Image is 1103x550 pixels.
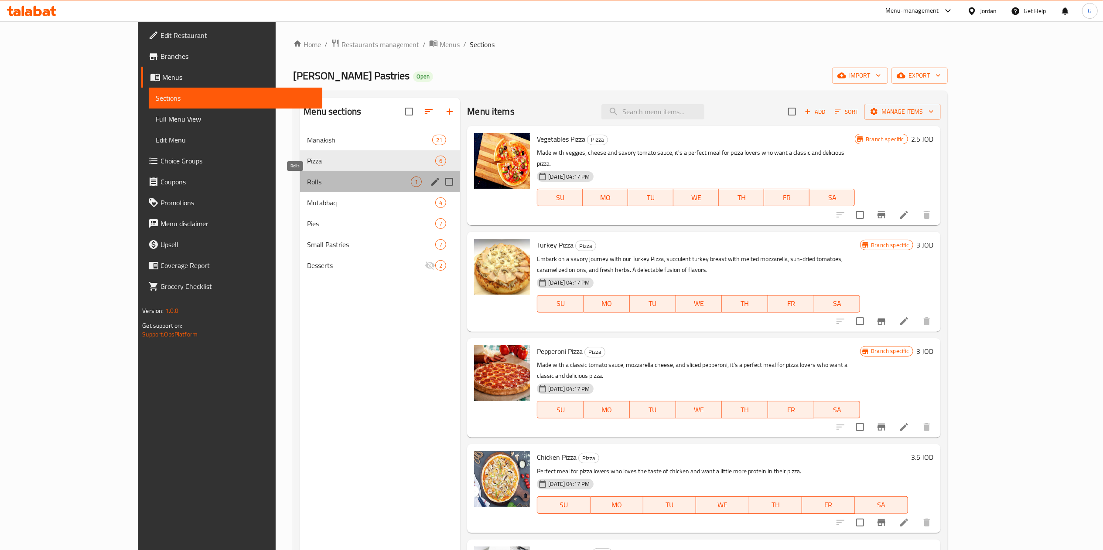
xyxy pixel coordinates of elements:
button: delete [916,512,937,533]
button: TU [628,189,673,206]
span: Full Menu View [156,114,315,124]
span: Rolls [307,177,411,187]
span: [DATE] 04:17 PM [545,385,593,393]
button: TU [630,401,676,418]
span: Pizza [576,241,596,251]
svg: Inactive section [425,260,435,271]
span: Version: [142,305,164,316]
span: Manakish [307,135,432,145]
span: Branch specific [867,347,912,355]
p: Made with a classic tomato sauce, mozzarella cheese, and sliced pepperoni, it's a perfect meal fo... [537,360,860,381]
span: 6 [436,157,446,165]
button: TU [643,496,696,514]
li: / [463,39,466,50]
span: Coupons [160,177,315,187]
div: items [435,197,446,208]
button: TH [749,496,802,514]
span: Upsell [160,239,315,250]
li: / [324,39,328,50]
span: Open [413,73,433,80]
div: Pizza [578,453,599,463]
span: 1.0.0 [165,305,179,316]
a: Coverage Report [141,255,322,276]
div: Desserts2 [300,255,460,276]
span: TH [725,404,765,416]
span: 21 [433,136,446,144]
a: Menu disclaimer [141,213,322,234]
a: Support.OpsPlatform [142,329,198,340]
button: delete [916,204,937,225]
div: items [411,177,422,187]
button: SA [809,189,855,206]
nav: breadcrumb [293,39,947,50]
span: Branches [160,51,315,61]
span: Add [803,107,827,117]
a: Coupons [141,171,322,192]
div: Pizza [584,347,605,357]
span: Sections [156,93,315,103]
span: 7 [436,241,446,249]
button: Branch-specific-item [871,512,892,533]
div: Rolls1edit [300,171,460,192]
span: SU [541,191,579,204]
div: Open [413,71,433,82]
button: edit [429,175,442,188]
span: Pies [307,218,435,229]
a: Upsell [141,234,322,255]
div: items [435,218,446,229]
span: Branch specific [862,135,907,143]
button: WE [676,401,722,418]
span: FR [772,297,811,310]
p: Perfect meal for pizza lovers who loves the taste of chicken and want a little more protein in th... [537,466,908,477]
h2: Menu sections [304,105,361,118]
button: SA [855,496,908,514]
span: Pepperoni Pizza [537,345,583,358]
button: MO [591,496,643,514]
span: Coverage Report [160,260,315,271]
button: Branch-specific-item [871,204,892,225]
span: SA [818,404,857,416]
span: Turkey Pizza [537,238,574,251]
span: Menu disclaimer [160,218,315,229]
span: [DATE] 04:17 PM [545,278,593,287]
div: Small Pastries [307,239,435,250]
button: SU [537,189,583,206]
span: Chicken Pizza [537,451,577,464]
span: Select all sections [400,102,418,121]
h6: 3.5 JOD [912,451,934,463]
div: items [435,239,446,250]
span: TU [632,191,670,204]
a: Edit Restaurant [141,25,322,46]
span: WE [680,297,719,310]
span: Menus [440,39,460,50]
button: WE [673,189,719,206]
div: Pizza [307,156,435,166]
button: export [891,68,948,84]
a: Edit menu item [899,316,909,326]
button: WE [696,496,749,514]
img: Turkey Pizza [474,239,530,295]
button: TH [719,189,764,206]
span: Sections [470,39,495,50]
a: Sections [149,88,322,109]
button: SU [537,401,584,418]
span: Add item [801,105,829,119]
h6: 2.5 JOD [912,133,934,145]
span: import [839,70,881,81]
div: Menu-management [885,6,939,16]
div: Mutabbaq [307,197,435,208]
span: Pizza [579,453,599,463]
span: SU [541,499,587,511]
div: Pizza [575,241,596,251]
button: FR [802,496,855,514]
span: [DATE] 04:17 PM [545,480,593,488]
span: [DATE] 04:17 PM [545,173,593,181]
span: Select section [783,102,801,121]
img: Vegetables Pizza [474,133,530,189]
span: Pizza [587,135,608,145]
button: TU [630,295,676,312]
button: Add [801,105,829,119]
a: Menus [141,67,322,88]
h6: 3 JOD [917,239,934,251]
